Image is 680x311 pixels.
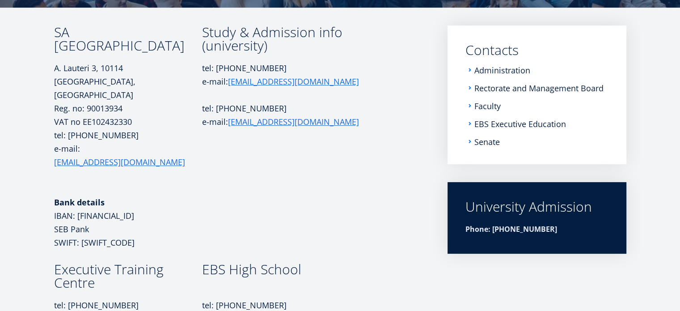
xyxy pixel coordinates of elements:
[54,115,202,128] p: VAT no EE102432330
[474,66,530,75] a: Administration
[54,26,202,52] h3: SA [GEOGRAPHIC_DATA]
[54,196,202,249] p: IBAN: [FINANCIAL_ID] SEB Pank SWIFT: [SWIFT_CODE]
[54,128,202,182] p: tel: [PHONE_NUMBER] e-mail:
[54,155,185,169] a: [EMAIL_ADDRESS][DOMAIN_NAME]
[202,61,372,88] p: tel: [PHONE_NUMBER] e-mail:
[202,263,372,276] h3: EBS High School
[228,75,359,88] a: [EMAIL_ADDRESS][DOMAIN_NAME]
[54,263,202,290] h3: Executive Training Centre
[465,224,557,234] strong: Phone: [PHONE_NUMBER]
[474,102,501,111] a: Faculty
[228,115,359,128] a: [EMAIL_ADDRESS][DOMAIN_NAME]
[54,197,105,208] strong: Bank details
[465,43,608,57] a: Contacts
[474,84,604,93] a: Rectorate and Management Board
[202,115,372,128] p: e-mail:
[202,102,372,115] p: tel: [PHONE_NUMBER]
[465,200,608,213] div: University Admission
[474,119,566,128] a: EBS Executive Education
[54,61,202,115] p: A. Lauteri 3, 10114 [GEOGRAPHIC_DATA], [GEOGRAPHIC_DATA] Reg. no: 90013934
[202,26,372,52] h3: Study & Admission info (university)
[474,137,500,146] a: Senate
